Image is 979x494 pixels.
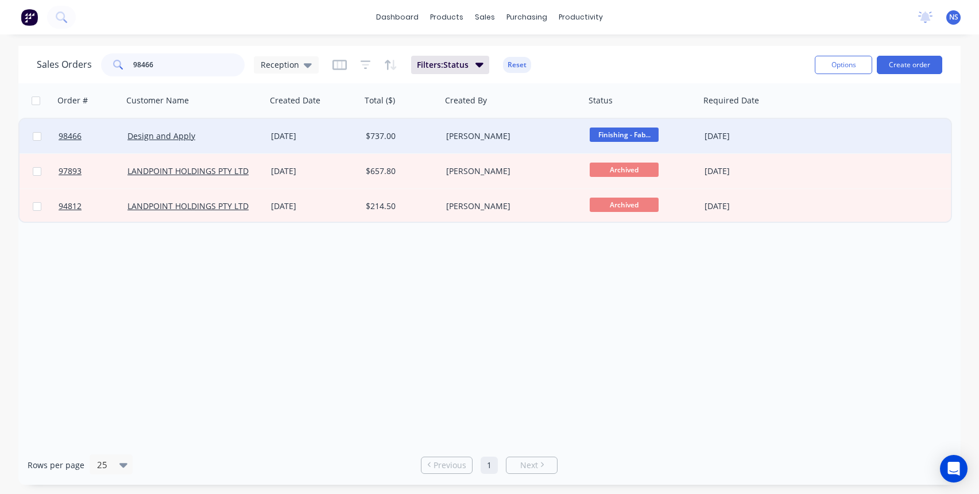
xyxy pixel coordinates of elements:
div: productivity [553,9,609,26]
div: [DATE] [271,165,357,177]
a: dashboard [370,9,424,26]
div: products [424,9,469,26]
div: [DATE] [271,200,357,212]
div: Open Intercom Messenger [940,455,968,483]
div: [PERSON_NAME] [446,130,574,142]
span: Finishing - Fab... [590,128,659,142]
div: [DATE] [271,130,357,142]
button: Create order [877,56,942,74]
a: LANDPOINT HOLDINGS PTY LTD [127,200,249,211]
div: $737.00 [366,130,434,142]
div: purchasing [501,9,553,26]
div: Required Date [703,95,759,106]
div: [DATE] [705,200,796,212]
a: 94812 [59,189,127,223]
div: Created Date [270,95,320,106]
span: 94812 [59,200,82,212]
div: Customer Name [126,95,189,106]
h1: Sales Orders [37,59,92,70]
div: sales [469,9,501,26]
a: Page 1 is your current page [481,457,498,474]
a: Previous page [421,460,472,471]
div: Created By [445,95,487,106]
span: Rows per page [28,460,84,471]
ul: Pagination [416,457,562,474]
a: Design and Apply [127,130,195,141]
a: 98466 [59,119,127,153]
div: [DATE] [705,165,796,177]
input: Search... [133,53,245,76]
a: Next page [506,460,557,471]
span: NS [949,12,958,22]
button: Filters:Status [411,56,489,74]
button: Options [815,56,872,74]
img: Factory [21,9,38,26]
span: Archived [590,198,659,212]
div: Order # [57,95,88,106]
a: LANDPOINT HOLDINGS PTY LTD [127,165,249,176]
div: Total ($) [365,95,395,106]
button: Reset [503,57,531,73]
div: [DATE] [705,130,796,142]
a: 97893 [59,154,127,188]
span: Next [520,460,538,471]
div: Status [589,95,613,106]
span: Previous [434,460,466,471]
span: Archived [590,163,659,177]
div: $657.80 [366,165,434,177]
div: $214.50 [366,200,434,212]
span: Filters: Status [417,59,469,71]
div: [PERSON_NAME] [446,200,574,212]
div: [PERSON_NAME] [446,165,574,177]
span: Reception [261,59,299,71]
span: 97893 [59,165,82,177]
span: 98466 [59,130,82,142]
